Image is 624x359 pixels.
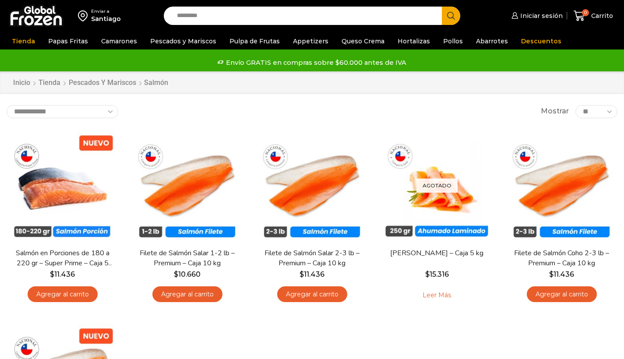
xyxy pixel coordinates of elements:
[589,11,613,20] span: Carrito
[28,286,98,303] a: Agregar al carrito: “Salmón en Porciones de 180 a 220 gr - Super Prime - Caja 5 kg”
[289,33,333,49] a: Appetizers
[472,33,512,49] a: Abarrotes
[425,270,430,278] span: $
[416,179,458,193] p: Agotado
[68,78,137,88] a: Pescados y Mariscos
[549,270,553,278] span: $
[174,270,178,278] span: $
[174,270,201,278] bdi: 10.660
[262,248,363,268] a: Filete de Salmón Salar 2-3 lb – Premium – Caja 10 kg
[50,270,54,278] span: $
[7,33,39,49] a: Tienda
[300,270,324,278] bdi: 11.436
[91,8,121,14] div: Enviar a
[38,78,61,88] a: Tienda
[541,106,569,116] span: Mostrar
[518,11,563,20] span: Iniciar sesión
[277,286,347,303] a: Agregar al carrito: “Filete de Salmón Salar 2-3 lb - Premium - Caja 10 kg”
[393,33,434,49] a: Hortalizas
[337,33,389,49] a: Queso Crema
[13,78,31,88] a: Inicio
[439,33,467,49] a: Pollos
[91,14,121,23] div: Santiago
[387,248,487,258] a: [PERSON_NAME] – Caja 5 kg
[582,9,589,16] span: 0
[137,248,238,268] a: Filete de Salmón Salar 1-2 lb – Premium – Caja 10 kg
[517,33,566,49] a: Descuentos
[549,270,574,278] bdi: 11.436
[44,33,92,49] a: Papas Fritas
[511,248,612,268] a: Filete de Salmón Coho 2-3 lb – Premium – Caja 10 kg
[509,7,563,25] a: Iniciar sesión
[152,286,222,303] a: Agregar al carrito: “Filete de Salmón Salar 1-2 lb – Premium - Caja 10 kg”
[225,33,284,49] a: Pulpa de Frutas
[12,248,113,268] a: Salmón en Porciones de 180 a 220 gr – Super Prime – Caja 5 kg
[442,7,460,25] button: Search button
[527,286,597,303] a: Agregar al carrito: “Filete de Salmón Coho 2-3 lb - Premium - Caja 10 kg”
[146,33,221,49] a: Pescados y Mariscos
[50,270,75,278] bdi: 11.436
[78,8,91,23] img: address-field-icon.svg
[300,270,304,278] span: $
[7,105,118,118] select: Pedido de la tienda
[425,270,449,278] bdi: 15.316
[571,6,615,26] a: 0 Carrito
[97,33,141,49] a: Camarones
[13,78,168,88] nav: Breadcrumb
[144,78,168,87] h1: Salmón
[409,286,465,305] a: Leé más sobre “Salmón Ahumado Laminado - Caja 5 kg”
